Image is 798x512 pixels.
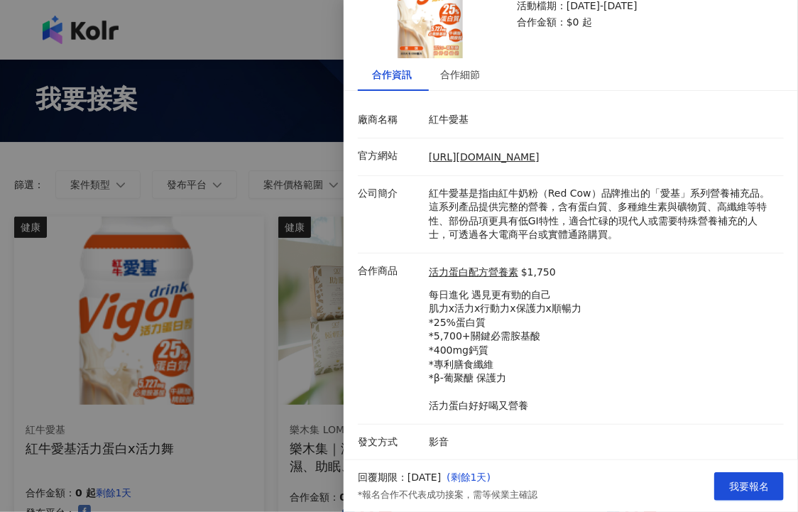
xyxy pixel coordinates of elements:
[358,435,422,450] p: 發文方式
[429,187,777,242] p: 紅牛愛基是指由紅牛奶粉（Red Cow）品牌推出的「愛基」系列營養補充品。 這系列產品提供完整的營養，含有蛋白質、多種維生素與礦物質、高纖維等特性、部份品項更具有低GI特性，適合忙碌的現代人或需...
[429,113,777,127] p: 紅牛愛基
[358,489,538,501] p: *報名合作不代表成功接案，需等候業主確認
[729,481,769,492] span: 我要報名
[440,67,480,82] div: 合作細節
[358,471,441,485] p: 回覆期限：[DATE]
[517,16,767,30] p: 合作金額： $0 起
[429,435,777,450] p: 影音
[358,149,422,163] p: 官方網站
[447,471,537,485] p: ( 剩餘1天 )
[358,187,422,201] p: 公司簡介
[429,151,540,163] a: [URL][DOMAIN_NAME]
[521,266,556,280] p: $1,750
[358,264,422,278] p: 合作商品
[358,113,422,127] p: 廠商名稱
[429,266,518,280] a: 活力蛋白配方營養素
[429,288,581,413] p: 每日進化 遇見更有勁的自己 肌力x活力x行動力x保護力x順暢力 *25%蛋白質 *5,700+關鍵必需胺基酸 *400mg鈣質 *專利膳食纖維 *β-葡聚醣 保護力 活力蛋白好好喝又營養
[714,472,784,501] button: 我要報名
[372,67,412,82] div: 合作資訊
